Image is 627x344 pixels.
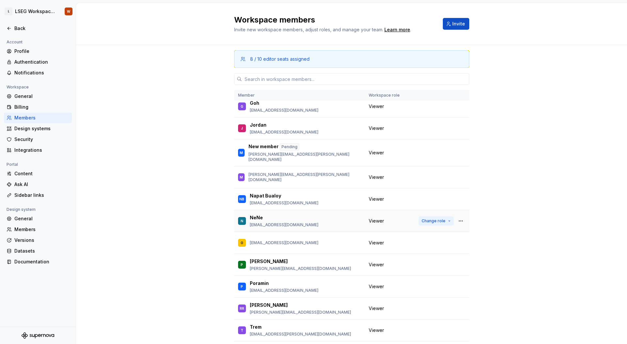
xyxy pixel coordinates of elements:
[4,91,72,102] a: General
[240,305,244,312] div: RR
[4,179,72,190] a: Ask AI
[369,261,384,268] span: Viewer
[14,70,69,76] div: Notifications
[14,226,69,233] div: Members
[250,222,318,227] p: [EMAIL_ADDRESS][DOMAIN_NAME]
[383,27,411,32] span: .
[22,332,54,339] svg: Supernova Logo
[14,237,69,243] div: Versions
[384,26,410,33] a: Learn more
[4,123,72,134] a: Design systems
[443,18,469,30] button: Invite
[14,104,69,110] div: Billing
[14,248,69,254] div: Datasets
[369,125,384,132] span: Viewer
[4,83,31,91] div: Workspace
[422,218,445,224] span: Change role
[250,288,318,293] p: [EMAIL_ADDRESS][DOMAIN_NAME]
[14,215,69,222] div: General
[4,190,72,200] a: Sidebar links
[5,8,12,15] div: L
[234,15,435,25] h2: Workspace members
[14,170,69,177] div: Content
[250,200,318,206] p: [EMAIL_ADDRESS][DOMAIN_NAME]
[14,181,69,188] div: Ask AI
[4,224,72,235] a: Members
[14,25,69,32] div: Back
[369,196,384,202] span: Viewer
[14,258,69,265] div: Documentation
[242,73,469,85] input: Search in workspace members...
[4,134,72,145] a: Security
[250,258,288,265] p: [PERSON_NAME]
[4,145,72,155] a: Integrations
[369,283,384,290] span: Viewer
[241,125,243,132] div: J
[14,192,69,198] div: Sidebar links
[240,174,243,180] div: M
[67,9,70,14] div: W
[4,23,72,34] a: Back
[14,125,69,132] div: Design systems
[241,327,243,334] div: T
[250,193,281,199] p: Napat Bualoy
[250,302,288,308] p: [PERSON_NAME]
[4,257,72,267] a: Documentation
[241,218,243,224] div: N
[250,122,266,128] p: Jordan
[4,235,72,245] a: Versions
[4,102,72,112] a: Billing
[369,149,384,156] span: Viewer
[250,130,318,135] p: [EMAIL_ADDRESS][DOMAIN_NAME]
[241,103,243,110] div: G
[14,48,69,55] div: Profile
[15,8,57,15] div: LSEG Workspace Design System
[365,90,415,101] th: Workspace role
[452,21,465,27] span: Invite
[241,283,243,290] div: P
[4,57,72,67] a: Authentication
[250,280,269,287] p: Poramin
[4,206,38,213] div: Design system
[249,152,361,162] p: [PERSON_NAME][EMAIL_ADDRESS][PERSON_NAME][DOMAIN_NAME]
[4,246,72,256] a: Datasets
[250,56,310,62] div: 8 / 10 editor seats assigned
[4,213,72,224] a: General
[250,100,259,106] p: Goh
[369,240,384,246] span: Viewer
[369,305,384,312] span: Viewer
[4,161,21,168] div: Portal
[4,46,72,56] a: Profile
[234,90,365,101] th: Member
[250,310,351,315] p: [PERSON_NAME][EMAIL_ADDRESS][DOMAIN_NAME]
[14,59,69,65] div: Authentication
[250,332,351,337] p: [EMAIL_ADDRESS][PERSON_NAME][DOMAIN_NAME]
[249,172,361,182] p: [PERSON_NAME][EMAIL_ADDRESS][PERSON_NAME][DOMAIN_NAME]
[419,216,454,226] button: Change role
[14,115,69,121] div: Members
[250,266,351,271] p: [PERSON_NAME][EMAIL_ADDRESS][DOMAIN_NAME]
[250,324,262,330] p: Trem
[4,38,25,46] div: Account
[369,174,384,180] span: Viewer
[1,4,74,19] button: LLSEG Workspace Design SystemW
[234,27,383,32] span: Invite new workspace members, adjust roles, and manage your team.
[4,68,72,78] a: Notifications
[4,168,72,179] a: Content
[239,196,244,202] div: NB
[241,240,243,246] div: O
[250,214,263,221] p: NeNe
[14,93,69,100] div: General
[369,327,384,334] span: Viewer
[369,218,384,224] span: Viewer
[369,103,384,110] span: Viewer
[4,113,72,123] a: Members
[250,240,318,245] p: [EMAIL_ADDRESS][DOMAIN_NAME]
[280,143,299,150] div: Pending
[240,149,243,156] div: M
[249,143,279,150] p: New member
[241,261,243,268] div: P
[14,147,69,153] div: Integrations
